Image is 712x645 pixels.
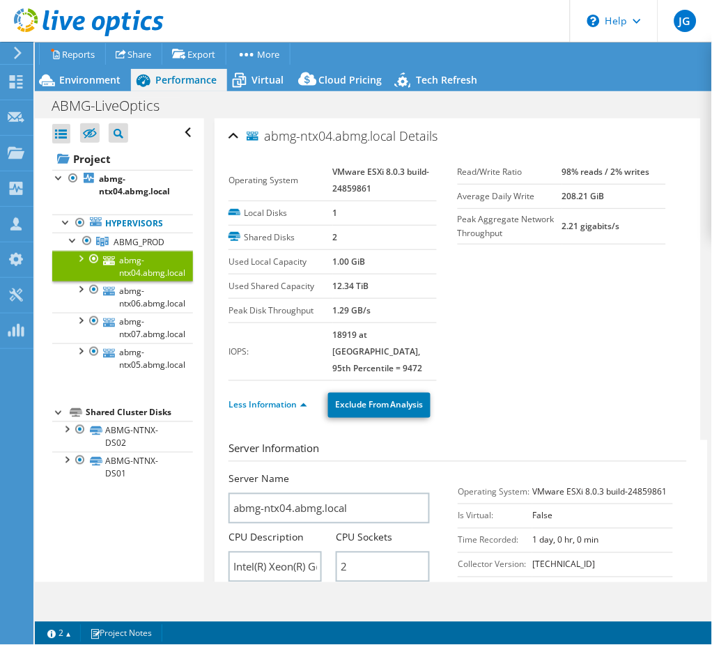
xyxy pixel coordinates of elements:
[229,345,333,359] label: IOPS:
[333,329,423,374] b: 18919 at [GEOGRAPHIC_DATA], 95th Percentile = 9472
[562,190,605,202] b: 208.21 GiB
[333,231,338,243] b: 2
[80,625,162,642] a: Project Notes
[52,148,193,170] a: Project
[229,255,333,269] label: Used Local Capacity
[458,552,533,577] td: Collector Version:
[458,504,533,528] td: Is Virtual:
[333,256,366,267] b: 1.00 GiB
[562,166,650,178] b: 98% reads / 2% writes
[458,577,533,601] td: Guest VM Count:
[333,304,371,316] b: 1.29 GB/s
[45,98,181,114] h1: ABMG-LiveOptics
[155,73,217,86] span: Performance
[458,212,562,240] label: Peak Aggregate Network Throughput
[59,73,121,86] span: Environment
[458,189,562,203] label: Average Daily Write
[458,479,533,504] td: Operating System:
[458,165,562,179] label: Read/Write Ratio
[333,166,430,194] b: VMware ESXi 8.0.3 build-24859861
[229,231,333,244] label: Shared Disks
[229,173,333,187] label: Operating System
[229,206,333,220] label: Local Disks
[458,528,533,552] td: Time Recorded:
[52,170,193,201] a: abmg-ntx04.abmg.local
[38,625,81,642] a: 2
[251,73,284,86] span: Virtual
[52,343,193,374] a: abmg-ntx05.abmg.local
[674,10,697,32] span: JG
[52,281,193,312] a: abmg-ntx06.abmg.local
[333,207,338,219] b: 1
[39,43,106,65] a: Reports
[229,472,289,486] label: Server Name
[52,313,193,343] a: abmg-ntx07.abmg.local
[400,127,438,144] span: Details
[226,43,291,65] a: More
[532,534,598,546] b: 1 day, 0 hr, 0 min
[587,15,600,27] svg: \n
[52,452,193,483] a: ABMG-NTNX-DS01
[52,215,193,233] a: Hypervisors
[229,304,333,318] label: Peak Disk Throughput
[86,405,193,421] div: Shared Cluster Disks
[562,220,620,232] b: 2.21 gigabits/s
[229,440,687,462] h3: Server Information
[532,559,595,570] b: [TECHNICAL_ID]
[229,399,307,411] a: Less Information
[52,251,193,281] a: abmg-ntx04.abmg.local
[336,531,392,545] label: CPU Sockets
[229,531,304,545] label: CPU Description
[532,510,552,522] b: False
[247,130,396,143] span: abmg-ntx04.abmg.local
[52,233,193,251] a: ABMG_PROD
[333,280,369,292] b: 12.34 TiB
[318,73,382,86] span: Cloud Pricing
[328,393,431,418] a: Exclude From Analysis
[114,236,164,248] span: ABMG_PROD
[532,485,667,497] b: VMware ESXi 8.0.3 build-24859861
[229,279,333,293] label: Used Shared Capacity
[417,73,478,86] span: Tech Refresh
[52,421,193,452] a: ABMG-NTNX-DS02
[99,173,170,197] b: abmg-ntx04.abmg.local
[105,43,162,65] a: Share
[162,43,226,65] a: Export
